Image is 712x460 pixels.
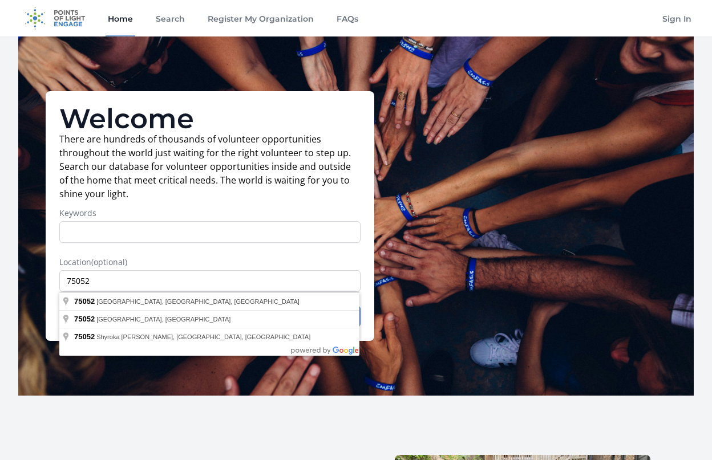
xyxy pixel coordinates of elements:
[59,257,361,268] label: Location
[96,333,310,340] span: Shyroka [PERSON_NAME], [GEOGRAPHIC_DATA], [GEOGRAPHIC_DATA]
[96,298,300,305] span: [GEOGRAPHIC_DATA], [GEOGRAPHIC_DATA], [GEOGRAPHIC_DATA]
[91,257,127,267] span: (optional)
[74,297,95,306] span: 75052
[74,315,95,323] span: 75052
[59,270,361,292] input: Enter a location
[96,316,230,323] span: [GEOGRAPHIC_DATA], [GEOGRAPHIC_DATA]
[74,332,95,341] span: 75052
[59,207,361,219] label: Keywords
[59,105,361,132] h1: Welcome
[59,132,361,201] p: There are hundreds of thousands of volunteer opportunities throughout the world just waiting for ...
